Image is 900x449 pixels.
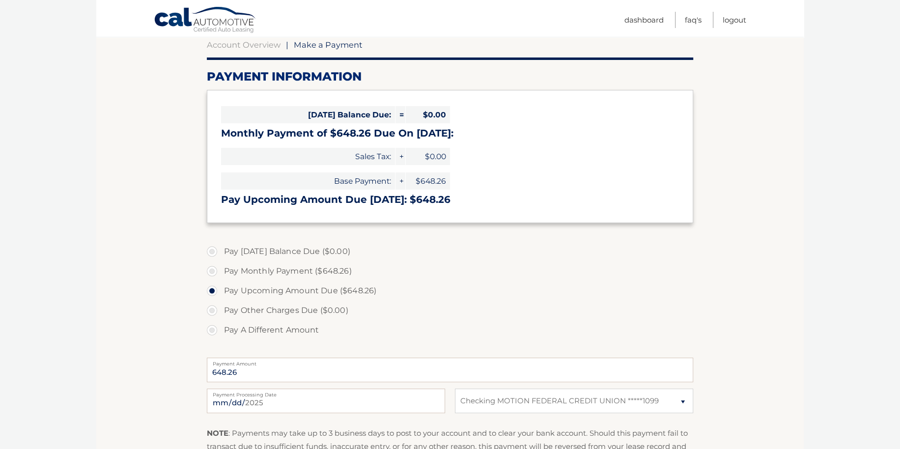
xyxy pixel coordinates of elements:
h2: Payment Information [207,69,693,84]
a: FAQ's [685,12,702,28]
span: [DATE] Balance Due: [221,106,395,123]
a: Cal Automotive [154,6,257,35]
span: = [395,106,405,123]
a: Logout [723,12,746,28]
span: $0.00 [406,148,450,165]
strong: NOTE [207,428,228,438]
label: Pay A Different Amount [207,320,693,340]
label: Pay Upcoming Amount Due ($648.26) [207,281,693,301]
input: Payment Amount [207,358,693,382]
span: + [395,172,405,190]
span: | [286,40,288,50]
input: Payment Date [207,389,445,413]
span: Sales Tax: [221,148,395,165]
label: Payment Processing Date [207,389,445,396]
h3: Pay Upcoming Amount Due [DATE]: $648.26 [221,194,679,206]
a: Dashboard [624,12,664,28]
a: Account Overview [207,40,281,50]
span: + [395,148,405,165]
span: Base Payment: [221,172,395,190]
label: Payment Amount [207,358,693,365]
label: Pay [DATE] Balance Due ($0.00) [207,242,693,261]
span: $648.26 [406,172,450,190]
h3: Monthly Payment of $648.26 Due On [DATE]: [221,127,679,140]
span: $0.00 [406,106,450,123]
label: Pay Monthly Payment ($648.26) [207,261,693,281]
span: Make a Payment [294,40,363,50]
label: Pay Other Charges Due ($0.00) [207,301,693,320]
